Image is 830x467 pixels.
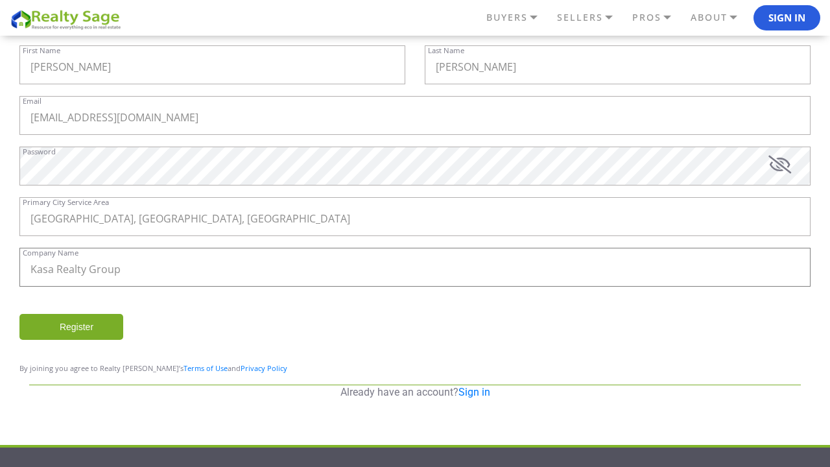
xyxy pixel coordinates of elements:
[23,148,56,155] label: Password
[483,6,554,29] a: BUYERS
[23,97,41,104] label: Email
[184,363,228,373] a: Terms of Use
[23,198,109,206] label: Primary City Service Area
[19,363,287,373] span: By joining you agree to Realty [PERSON_NAME]’s and
[428,47,464,54] label: Last Name
[241,363,287,373] a: Privacy Policy
[554,6,629,29] a: SELLERS
[629,6,687,29] a: PROS
[753,5,820,31] button: Sign In
[19,314,123,340] input: Register
[10,8,126,30] img: REALTY SAGE
[23,249,78,256] label: Company Name
[687,6,753,29] a: ABOUT
[458,386,490,398] a: Sign in
[29,385,801,400] p: Already have an account?
[23,47,60,54] label: First Name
